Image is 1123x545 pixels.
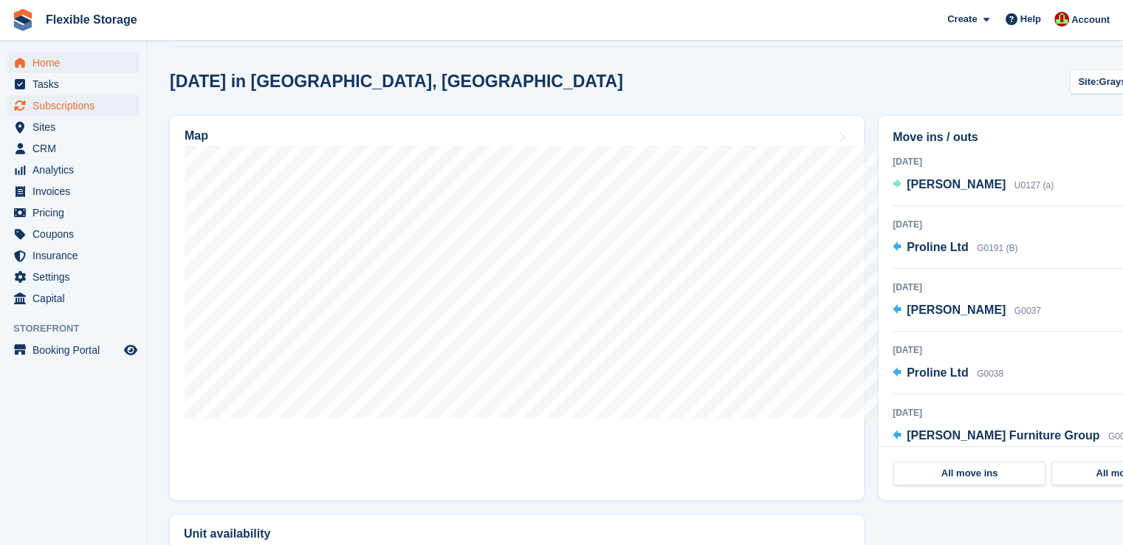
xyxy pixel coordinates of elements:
span: [PERSON_NAME] [907,178,1006,191]
a: All move ins [893,462,1045,485]
a: menu [7,224,140,244]
span: Site: [1078,75,1099,89]
span: Coupons [32,224,121,244]
span: Tasks [32,74,121,95]
a: Preview store [122,341,140,359]
span: G0038 [977,369,1003,379]
span: Settings [32,267,121,287]
span: [PERSON_NAME] Furniture Group [907,429,1099,442]
span: Storefront [13,321,147,336]
span: [PERSON_NAME] [907,304,1006,316]
span: Create [947,12,977,27]
h2: [DATE] in [GEOGRAPHIC_DATA], [GEOGRAPHIC_DATA] [170,72,623,92]
span: Capital [32,288,121,309]
span: Insurance [32,245,121,266]
a: menu [7,340,140,360]
a: menu [7,267,140,287]
span: CRM [32,138,121,159]
span: Invoices [32,181,121,202]
h2: Unit availability [184,527,270,541]
span: Home [32,52,121,73]
a: menu [7,117,140,137]
a: menu [7,52,140,73]
a: menu [7,245,140,266]
a: Proline Ltd G0038 [893,364,1003,383]
span: Proline Ltd [907,241,969,253]
span: Booking Portal [32,340,121,360]
span: Account [1071,13,1110,27]
a: Flexible Storage [40,7,143,32]
img: stora-icon-8386f47178a22dfd0bd8f6a31ec36ba5ce8667c1dd55bd0f319d3a0aa187defe.svg [12,9,34,31]
a: menu [7,95,140,116]
a: [PERSON_NAME] U0127 (a) [893,176,1054,195]
span: G0191 (B) [977,243,1017,253]
span: Sites [32,117,121,137]
span: Help [1020,12,1041,27]
a: menu [7,138,140,159]
img: David Jones [1054,12,1069,27]
span: Subscriptions [32,95,121,116]
span: U0127 (a) [1014,180,1054,191]
a: menu [7,202,140,223]
span: Proline Ltd [907,366,969,379]
a: menu [7,288,140,309]
a: Proline Ltd G0191 (B) [893,239,1017,258]
a: menu [7,181,140,202]
a: menu [7,160,140,180]
span: Pricing [32,202,121,223]
a: menu [7,74,140,95]
span: G0037 [1014,306,1041,316]
a: Map [170,116,864,500]
a: [PERSON_NAME] G0037 [893,301,1041,321]
span: Analytics [32,160,121,180]
h2: Map [185,129,208,143]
